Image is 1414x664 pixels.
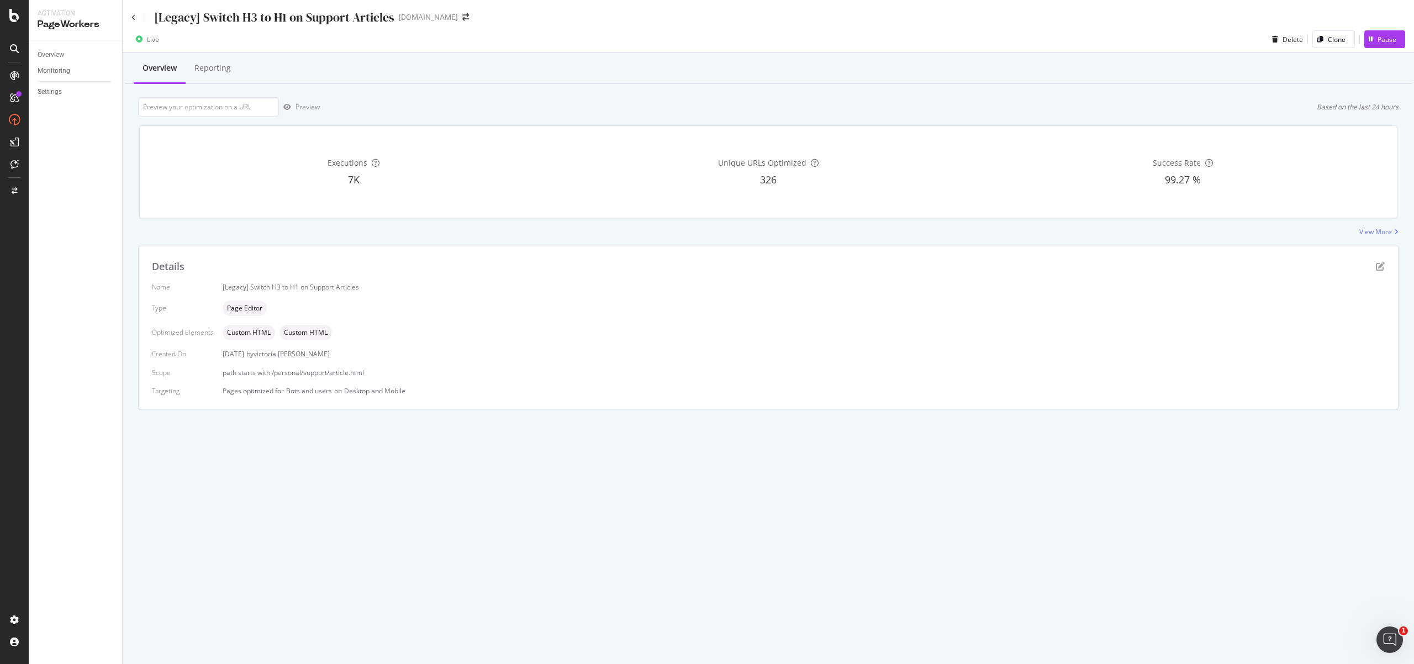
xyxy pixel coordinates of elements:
a: Click to go back [131,14,136,21]
p: The team can also help [54,14,138,25]
button: Upload attachment [52,362,61,371]
div: Pages optimized for on [223,386,1385,396]
div: pen-to-square [1376,262,1385,271]
span: Success Rate [1153,157,1201,168]
button: Delete [1268,30,1303,48]
div: Name [152,282,214,292]
button: Emoji picker [17,362,26,371]
div: neutral label [279,325,332,340]
button: Gif picker [35,362,44,371]
a: Monitoring [38,65,114,77]
div: Customer Support says… [9,27,212,366]
div: Type [152,303,214,313]
div: [DOMAIN_NAME] [399,12,458,23]
div: Our network error codes are all negative numbers that indicate the crawler couldn't get any reply... [18,93,203,147]
div: PageWorkers [38,18,113,31]
span: Page Editor [227,305,262,312]
div: View More [1359,227,1392,236]
a: View More [1359,227,1399,236]
button: go back [7,4,28,25]
b: -151: The HTTP response had no content in its body [18,126,175,146]
div: Close [194,4,214,24]
div: Bots and users [286,386,332,396]
div: [Legacy] Switch H3 to H1 on Support Articles [223,282,1385,292]
div: Based on the last 24 hours [1317,102,1399,112]
div: [Legacy] Switch H3 to H1 on Support Articles [154,9,394,26]
span: 1 [1399,626,1408,635]
div: • DNS problems [18,250,203,261]
input: Preview your optimization on a URL [138,97,279,117]
div: Optimized Elements [152,328,214,337]
div: Desktop and Mobile [344,386,405,396]
div: by victoria.[PERSON_NAME] [246,349,330,359]
div: Preview [296,102,320,112]
div: • Server connection issues [18,299,203,310]
div: Live [147,35,159,44]
img: Profile image for Customer Support [31,6,49,24]
span: 326 [760,173,777,186]
iframe: Intercom live chat [1376,626,1403,653]
div: I don't see HTTP Code -153 specifically listed in our network error codes documentation. However,... [9,27,212,365]
div: Activation [38,9,113,18]
div: Scope [152,368,214,377]
span: Executions [328,157,367,168]
span: Custom HTML [227,329,271,336]
div: Monitoring [38,65,70,77]
span: Unique URLs Optimized [718,157,806,168]
textarea: Message… [9,339,212,357]
div: [DATE] [223,349,1385,359]
button: Pause [1364,30,1405,48]
a: Overview [38,49,114,61]
div: Targeting [152,386,214,396]
b: Common causes of network errors include: [18,223,167,243]
button: Home [173,4,194,25]
div: Pause [1378,35,1396,44]
div: Overview [38,49,64,61]
span: Custom HTML [284,329,328,336]
div: If you're seeing -153 errors frequently in your crawl, it suggests there may be connectivity or s... [18,315,203,359]
div: Delete [1283,35,1303,44]
a: Settings [38,86,114,98]
div: arrow-right-arrow-left [462,13,469,21]
div: Settings [38,86,62,98]
div: I don't see HTTP Code -153 specifically listed in our network error codes documentation. However,... [18,33,203,87]
span: 99.27 % [1165,173,1201,186]
a: Source reference 9276108: [96,78,105,87]
button: Clone [1312,30,1355,48]
button: Start recording [70,362,79,371]
div: Created On [152,349,214,359]
div: neutral label [223,325,275,340]
div: neutral label [223,301,267,316]
div: Overview [143,62,177,73]
span: path starts with /personal/support/article.html [223,368,364,377]
span: 7K [348,173,360,186]
button: Preview [279,98,320,116]
div: Clone [1328,35,1346,44]
div: Reporting [194,62,231,73]
h1: Customer Support [54,6,133,14]
div: Since -153 follows this numbering pattern, it's likely a similar network-level issue where our cr... [18,152,203,218]
div: • Timeouts [18,283,203,294]
div: Details [152,260,184,274]
button: Send a message… [189,357,207,375]
div: • Connection errors [18,266,203,277]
